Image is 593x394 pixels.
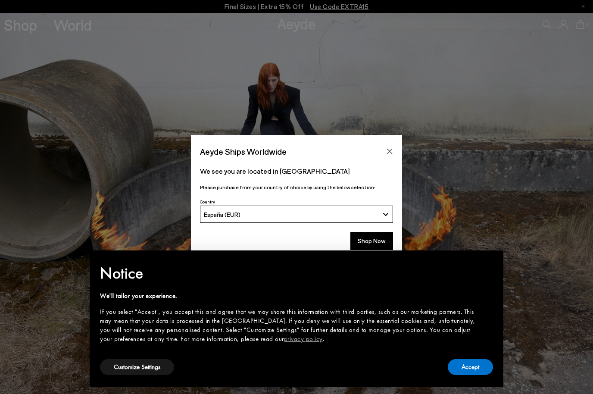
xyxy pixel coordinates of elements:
[100,359,174,375] button: Customize Settings
[479,253,500,274] button: Close this notice
[284,335,323,343] a: privacy policy
[100,307,479,344] div: If you select "Accept", you accept this and agree that we may share this information with third p...
[100,291,479,300] div: We'll tailor your experience.
[200,144,287,159] span: Aeyde Ships Worldwide
[200,199,215,204] span: Country
[204,211,240,218] span: España (EUR)
[350,232,393,250] button: Shop Now
[487,256,493,270] span: ×
[383,145,396,158] button: Close
[448,359,493,375] button: Accept
[100,262,479,285] h2: Notice
[200,166,393,176] p: We see you are located in [GEOGRAPHIC_DATA]
[200,183,393,191] p: Please purchase from your country of choice by using the below selection:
